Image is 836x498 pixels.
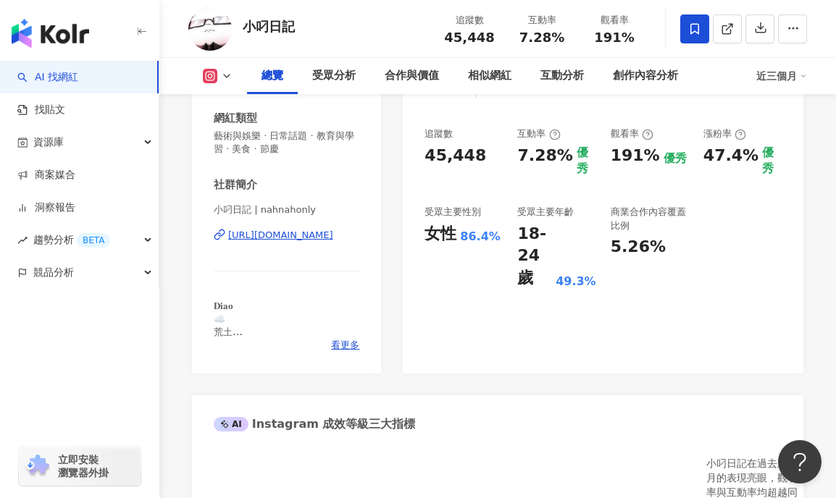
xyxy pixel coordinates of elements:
span: 立即安裝 瀏覽器外掛 [58,453,109,479]
div: 合作與價值 [385,67,439,85]
div: 45,448 [425,145,486,167]
div: 47.4% [703,145,758,167]
div: AI [214,417,248,431]
div: 追蹤數 [442,13,497,28]
div: 總覽 [262,67,283,85]
div: 受眾主要性別 [425,206,481,219]
img: logo [12,19,89,48]
div: 18-24 歲 [517,223,552,290]
span: 191% [594,30,635,45]
div: 互動分析 [540,67,584,85]
div: 5.26% [611,236,666,258]
div: 小叼日記 [243,17,295,35]
div: 優秀 [762,145,782,177]
img: KOL Avatar [188,7,232,51]
div: 優秀 [577,145,596,177]
span: 小叼日記 | nahnahonly [214,203,359,216]
span: 藝術與娛樂 · 日常話題 · 教育與學習 · 美食 · 節慶 [214,130,359,156]
div: 191% [611,145,660,167]
a: 商案媒合 [17,168,75,182]
div: 觀看率 [611,127,653,140]
div: [URL][DOMAIN_NAME] [228,229,333,242]
div: 49.3% [556,274,596,290]
div: 網紅類型 [214,111,257,126]
div: 受眾主要年齡 [517,206,574,219]
div: 受眾分析 [312,67,356,85]
a: [URL][DOMAIN_NAME] [214,229,359,242]
div: 觀看率 [587,13,642,28]
a: searchAI 找網紅 [17,70,78,85]
div: 7.28% [517,145,572,177]
span: 7.28% [519,30,564,45]
a: 找貼文 [17,103,65,117]
div: 商業合作內容覆蓋比例 [611,206,689,232]
span: 看更多 [331,339,359,352]
div: 追蹤數 [425,127,453,140]
div: 社群簡介 [214,177,257,193]
span: 資源庫 [33,126,64,159]
div: 相似網紅 [468,67,511,85]
div: 女性 [425,223,456,245]
span: 𝐃𝐢𝐚𝐨 ☁️ 荒土 🌠 分享欲[PERSON_NAME]宣洩的虛擬箱子 ☁️ 像碎星閃閃於天空叫喚你。 📪[EMAIL_ADDRESS][DOMAIN_NAME] [214,300,358,430]
div: BETA [77,233,110,248]
a: chrome extension立即安裝 瀏覽器外掛 [19,447,141,486]
div: Instagram 成效等級三大指標 [214,416,415,432]
div: 互動率 [517,127,560,140]
div: 優秀 [664,151,687,166]
div: 近三個月 [756,64,807,88]
div: 86.4% [460,229,501,245]
span: 45,448 [444,30,494,45]
span: 趨勢分析 [33,224,110,256]
div: 創作內容分析 [613,67,678,85]
div: 互動率 [514,13,569,28]
iframe: Help Scout Beacon - Open [778,440,822,484]
img: chrome extension [23,455,51,478]
span: 競品分析 [33,256,74,289]
span: rise [17,235,28,245]
a: 洞察報告 [17,201,75,215]
div: 漲粉率 [703,127,746,140]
